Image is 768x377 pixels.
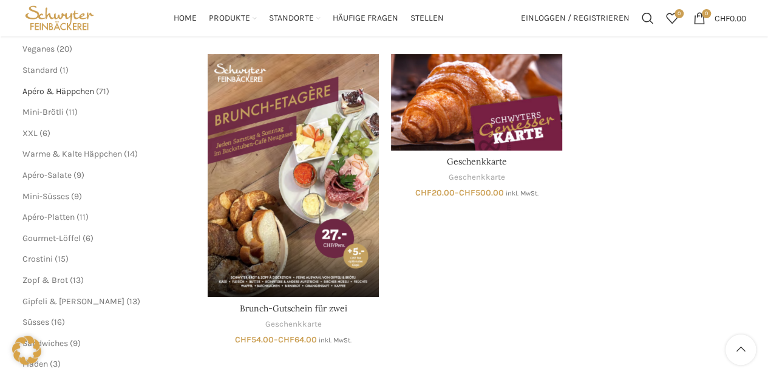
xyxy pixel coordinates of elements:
a: Brunch-Gutschein für zwei [208,54,379,297]
bdi: 64.00 [278,335,317,345]
span: CHF [278,335,294,345]
span: CHF [235,335,251,345]
span: Standorte [269,13,314,24]
span: 9 [76,170,81,180]
span: 1 [63,65,66,75]
a: Gipfeli & [PERSON_NAME] [22,296,124,307]
span: 6 [42,128,47,138]
span: 15 [58,254,66,264]
div: Meine Wunschliste [660,6,684,30]
a: Brunch-Gutschein für zwei [240,303,347,314]
a: Warme & Kalte Häppchen [22,149,122,159]
span: Häufige Fragen [333,13,398,24]
a: Zopf & Brot [22,275,68,285]
small: inkl. MwSt. [319,336,352,344]
a: Mini-Brötli [22,107,64,117]
a: Suchen [636,6,660,30]
div: Main navigation [103,6,514,30]
a: Scroll to top button [726,335,756,365]
span: 13 [73,275,81,285]
small: inkl. MwSt. [506,189,539,197]
a: Apéro-Platten [22,212,75,222]
span: 16 [54,317,62,327]
a: 0 CHF0.00 [687,6,752,30]
span: 3 [53,359,58,369]
a: Geschenkkarte [447,156,507,167]
span: 11 [80,212,86,222]
span: CHF [715,13,730,23]
span: CHF [415,188,432,198]
a: Häufige Fragen [333,6,398,30]
a: Mini-Süsses [22,191,69,202]
span: Produkte [209,13,250,24]
span: 9 [73,338,78,348]
span: 11 [69,107,75,117]
a: Geschenkkarte [391,54,562,151]
a: Standard [22,65,58,75]
a: Gourmet-Löffel [22,233,81,243]
span: – [391,187,562,199]
bdi: 54.00 [235,335,274,345]
span: Einloggen / Registrieren [521,14,630,22]
span: 0 [702,9,711,18]
a: Geschenkkarte [449,172,505,183]
span: 71 [99,86,106,97]
a: Geschenkkarte [265,319,322,330]
span: Stellen [410,13,444,24]
a: Stellen [410,6,444,30]
span: Home [174,13,197,24]
a: Apéro & Häppchen [22,86,94,97]
a: Einloggen / Registrieren [515,6,636,30]
span: CHF [459,188,475,198]
span: 14 [127,149,135,159]
span: 6 [86,233,90,243]
a: Home [174,6,197,30]
a: Apéro-Salate [22,170,72,180]
span: 20 [59,44,69,54]
a: 0 [660,6,684,30]
span: 9 [74,191,79,202]
a: Süsses [22,317,49,327]
bdi: 500.00 [459,188,504,198]
bdi: 0.00 [715,13,746,23]
a: Standorte [269,6,321,30]
span: 13 [129,296,137,307]
a: XXL [22,128,38,138]
bdi: 20.00 [415,188,455,198]
a: Crostini [22,254,53,264]
span: 0 [675,9,684,18]
a: Produkte [209,6,257,30]
a: Site logo [22,12,97,22]
a: Veganes [22,44,55,54]
span: – [208,334,379,346]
